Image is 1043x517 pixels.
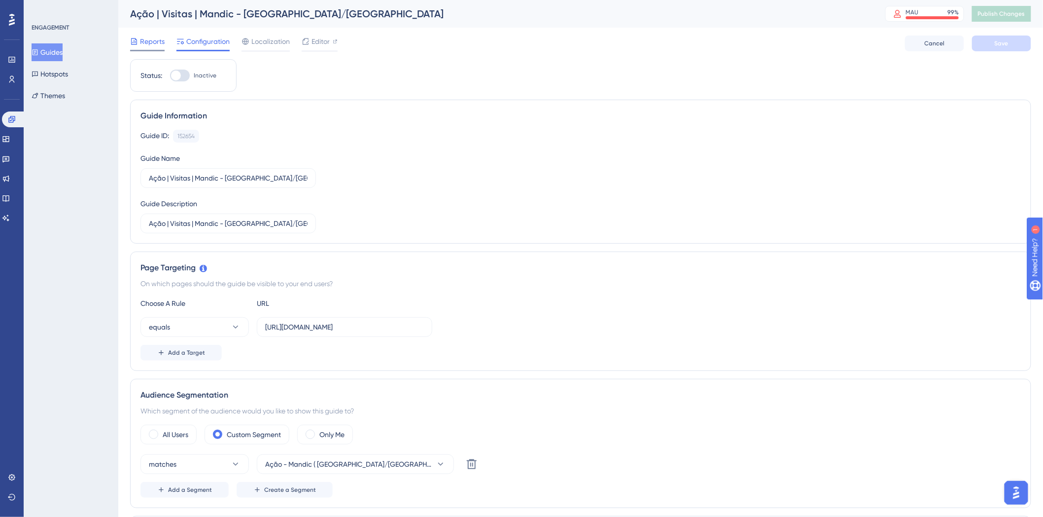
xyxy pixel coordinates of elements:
div: Page Targeting [140,262,1021,274]
label: Custom Segment [227,429,281,441]
div: Choose A Rule [140,297,249,309]
span: Add a Target [168,349,205,357]
button: equals [140,317,249,337]
span: Save [995,39,1008,47]
span: Need Help? [23,2,62,14]
button: Cancel [905,36,964,51]
span: Cancel [925,39,945,47]
div: Guide Information [140,110,1021,122]
span: equals [149,321,170,333]
button: matches [140,454,249,474]
div: 1 [68,5,71,13]
span: Create a Segment [264,486,316,494]
div: On which pages should the guide be visible to your end users? [140,278,1021,290]
div: ENGAGEMENT [32,24,69,32]
div: MAU [906,8,919,16]
div: Ação | Visitas | Mandic - [GEOGRAPHIC_DATA]/[GEOGRAPHIC_DATA] [130,7,861,21]
button: Add a Segment [140,482,229,498]
div: Guide Description [140,198,197,210]
div: 99 % [948,8,959,16]
button: Ação - Mandic ( [GEOGRAPHIC_DATA]/[GEOGRAPHIC_DATA] ) [257,454,454,474]
div: 152654 [177,132,195,140]
iframe: UserGuiding AI Assistant Launcher [1002,478,1031,508]
span: matches [149,458,176,470]
span: Reports [140,36,165,47]
span: Add a Segment [168,486,212,494]
div: URL [257,297,365,309]
button: Themes [32,87,65,105]
button: Create a Segment [237,482,333,498]
div: Which segment of the audience would you like to show this guide to? [140,405,1021,417]
button: Save [972,36,1031,51]
span: Inactive [194,72,216,79]
span: Editor [312,36,330,47]
label: All Users [163,429,188,441]
button: Add a Target [140,345,222,361]
button: Guides [32,43,63,61]
div: Status: [140,70,162,81]
span: Localization [251,36,290,47]
button: Hotspots [32,65,68,83]
input: yourwebsite.com/path [265,322,424,332]
span: Configuration [186,36,230,47]
div: Guide Name [140,152,180,164]
span: Ação - Mandic ( [GEOGRAPHIC_DATA]/[GEOGRAPHIC_DATA] ) [265,458,432,470]
button: Publish Changes [972,6,1031,22]
label: Only Me [319,429,345,441]
span: Publish Changes [978,10,1025,18]
input: Type your Guide’s Name here [149,173,308,184]
div: Audience Segmentation [140,389,1021,401]
input: Type your Guide’s Description here [149,218,308,229]
div: Guide ID: [140,130,169,143]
